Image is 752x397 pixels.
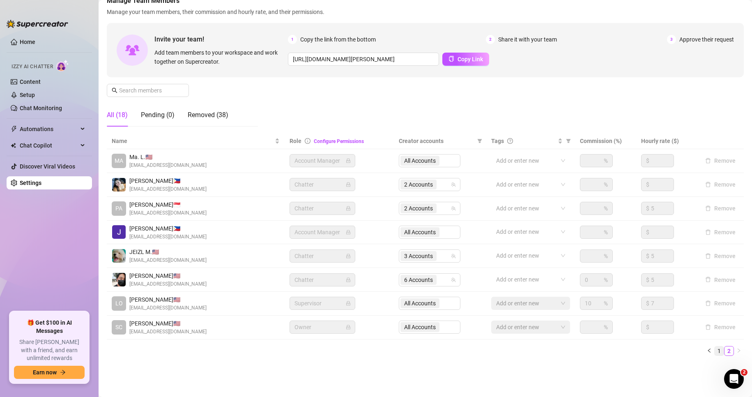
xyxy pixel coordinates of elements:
button: Remove [702,298,739,308]
span: [EMAIL_ADDRESS][DOMAIN_NAME] [129,185,207,193]
span: search [112,88,117,93]
span: [PERSON_NAME] 🇵🇭 [129,224,207,233]
img: john kenneth santillan [112,273,126,286]
span: 2 [741,369,747,376]
span: Chat Copilot [20,139,78,152]
span: Invite your team! [154,34,288,44]
span: Owner [294,321,350,333]
span: [PERSON_NAME] 🇺🇸 [129,295,207,304]
span: [EMAIL_ADDRESS][DOMAIN_NAME] [129,233,207,241]
img: logo-BBDzfeDw.svg [7,20,68,28]
span: Earn now [33,369,57,376]
span: thunderbolt [11,126,17,132]
span: 6 Accounts [404,275,433,284]
span: filter [476,135,484,147]
button: Remove [702,180,739,189]
span: Ma. L. 🇺🇸 [129,152,207,162]
span: info-circle [305,138,310,144]
span: [PERSON_NAME] 🇺🇸 [129,271,207,280]
button: Remove [702,227,739,237]
a: Settings [20,180,41,186]
li: Previous Page [704,346,714,356]
span: Copy the link from the bottom [300,35,376,44]
span: right [736,348,741,353]
div: Removed (38) [188,110,228,120]
span: 6 Accounts [400,275,437,285]
span: Tags [491,136,504,145]
span: [PERSON_NAME] 🇺🇸 [129,319,207,328]
img: JEIZL MALLARI [112,249,126,263]
span: [EMAIL_ADDRESS][DOMAIN_NAME] [129,209,207,217]
span: Chatter [294,202,350,215]
img: Sheina Gorriceta [112,178,126,192]
button: Remove [702,203,739,213]
button: Remove [702,156,739,166]
span: JEIZL M. 🇺🇸 [129,247,207,256]
input: Search members [119,86,177,95]
a: Content [20,78,41,85]
span: filter [566,138,571,143]
span: team [451,206,456,211]
span: Izzy AI Chatter [11,63,53,71]
li: Next Page [734,346,744,356]
span: team [451,182,456,187]
li: 1 [714,346,724,356]
button: Earn nowarrow-right [14,366,85,379]
span: left [707,348,712,353]
button: Copy Link [442,53,489,66]
span: [EMAIL_ADDRESS][DOMAIN_NAME] [129,256,207,264]
a: 1 [715,346,724,355]
span: [PERSON_NAME] 🇸🇬 [129,200,207,209]
span: arrow-right [60,369,66,375]
span: MA [115,156,123,165]
span: Role [290,138,301,144]
img: John Lhester [112,225,126,239]
a: Discover Viral Videos [20,163,75,170]
span: Add team members to your workspace and work together on Supercreator. [154,48,285,66]
span: Automations [20,122,78,136]
span: Chatter [294,274,350,286]
span: 2 Accounts [400,180,437,189]
span: Share [PERSON_NAME] with a friend, and earn unlimited rewards [14,338,85,362]
span: lock [346,277,351,282]
span: Manage your team members, their commission and hourly rate, and their permissions. [107,7,744,16]
th: Commission (%) [575,133,636,149]
div: All (18) [107,110,128,120]
button: left [704,346,714,356]
span: lock [346,301,351,306]
a: Setup [20,92,35,98]
span: team [451,254,456,259]
div: Pending (0) [141,110,175,120]
span: lock [346,230,351,235]
button: right [734,346,744,356]
span: 🎁 Get $100 in AI Messages [14,319,85,335]
span: Chatter [294,250,350,262]
span: [EMAIL_ADDRESS][DOMAIN_NAME] [129,328,207,336]
span: 3 Accounts [400,251,437,261]
span: Name [112,136,273,145]
span: Supervisor [294,297,350,309]
span: 2 Accounts [400,203,437,213]
span: question-circle [507,138,513,144]
span: Chatter [294,178,350,191]
span: [EMAIL_ADDRESS][DOMAIN_NAME] [129,162,207,169]
span: Account Manager [294,226,350,238]
span: lock [346,158,351,163]
span: lock [346,182,351,187]
th: Hourly rate ($) [636,133,697,149]
span: [EMAIL_ADDRESS][DOMAIN_NAME] [129,280,207,288]
th: Name [107,133,285,149]
span: LO [115,299,123,308]
a: Chat Monitoring [20,105,62,111]
span: 2 [486,35,495,44]
button: Remove [702,275,739,285]
a: 2 [724,346,734,355]
iframe: Intercom live chat [724,369,744,389]
img: AI Chatter [56,60,69,72]
span: [PERSON_NAME] 🇵🇭 [129,176,207,185]
img: Chat Copilot [11,143,16,148]
span: filter [564,135,573,147]
button: Remove [702,251,739,261]
span: 2 Accounts [404,180,433,189]
span: PA [115,204,122,213]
